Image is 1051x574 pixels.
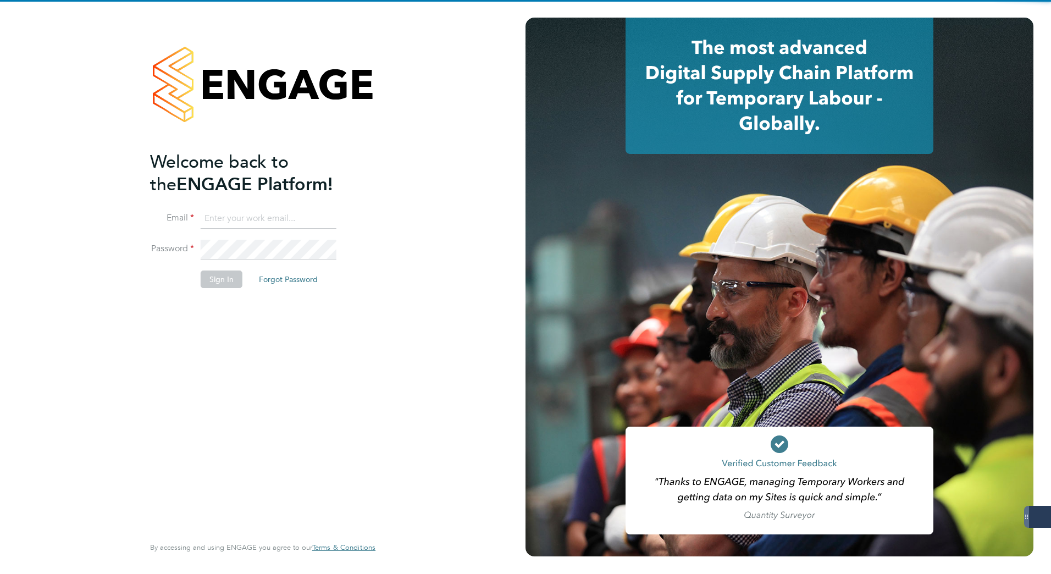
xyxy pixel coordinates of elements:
[150,151,289,195] span: Welcome back to the
[150,212,194,224] label: Email
[201,271,242,288] button: Sign In
[150,243,194,255] label: Password
[150,151,364,196] h2: ENGAGE Platform!
[312,543,375,552] span: Terms & Conditions
[150,543,375,552] span: By accessing and using ENGAGE you agree to our
[201,209,336,229] input: Enter your work email...
[312,543,375,552] a: Terms & Conditions
[250,271,327,288] button: Forgot Password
